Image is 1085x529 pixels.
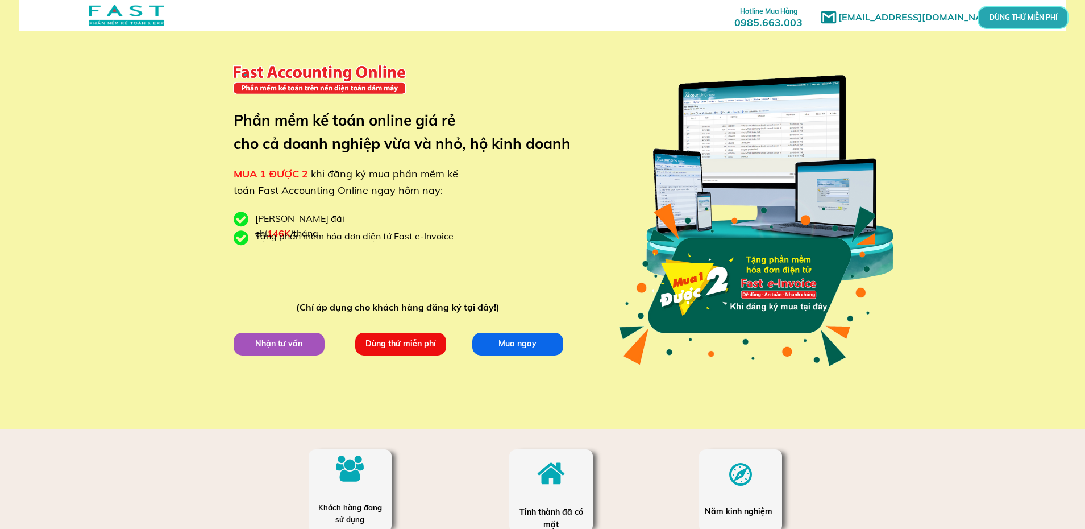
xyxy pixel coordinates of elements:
h3: Phần mềm kế toán online giá rẻ cho cả doanh nghiệp vừa và nhỏ, hộ kinh doanh [234,109,588,156]
span: Hotline Mua Hàng [740,7,797,15]
span: MUA 1 ĐƯỢC 2 [234,167,308,180]
p: DÙNG THỬ MIỄN PHÍ [1000,13,1046,23]
h3: 0985.663.003 [722,4,815,28]
div: Tặng phần mềm hóa đơn điện tử Fast e-Invoice [255,229,462,244]
div: Năm kinh nghiệm [705,505,776,518]
div: (Chỉ áp dụng cho khách hàng đăng ký tại đây!) [296,300,505,315]
div: [PERSON_NAME] đãi chỉ /tháng [255,212,403,241]
span: khi đăng ký mua phần mềm kế toán Fast Accounting Online ngay hôm nay: [234,167,458,197]
h1: [EMAIL_ADDRESS][DOMAIN_NAME] [838,10,1006,25]
p: Mua ngay [471,332,564,356]
div: Khách hàng đang sử dụng [314,502,385,526]
p: Nhận tư vấn [232,332,325,356]
p: Dùng thử miễn phí [354,332,447,356]
span: 146K [267,228,290,239]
